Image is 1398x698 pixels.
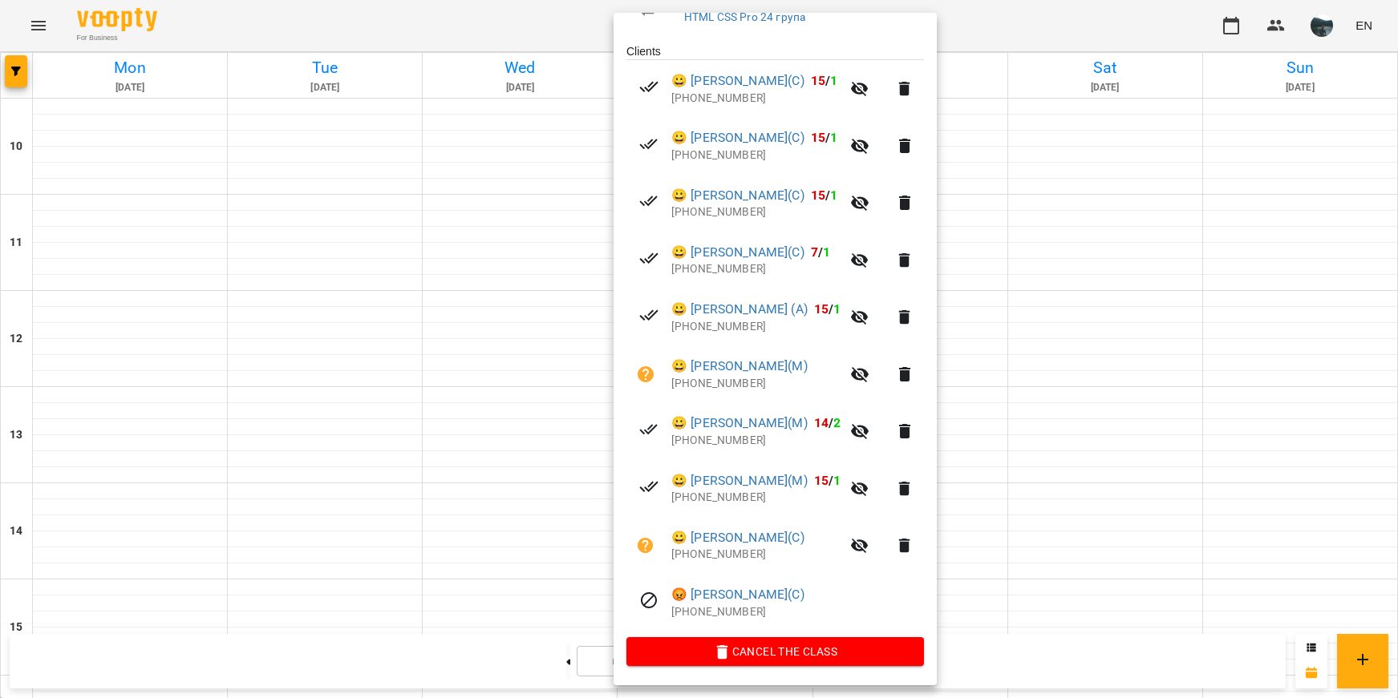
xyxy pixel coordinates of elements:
[811,188,825,203] span: 15
[814,301,829,317] span: 15
[814,301,841,317] b: /
[639,192,658,211] svg: Paid
[811,188,838,203] b: /
[833,415,841,430] span: 2
[671,528,804,547] a: 😀 [PERSON_NAME](С)
[823,244,830,260] span: 1
[671,490,841,506] p: [PHONE_NUMBER]
[830,130,837,145] span: 1
[811,244,830,260] b: /
[814,415,829,430] span: 14
[626,637,924,666] button: Cancel the class
[639,591,658,610] svg: Visit canceled
[639,135,658,154] svg: Paid
[671,471,808,490] a: 😀 [PERSON_NAME](М)
[671,186,804,205] a: 😀 [PERSON_NAME](С)
[626,527,665,565] button: Unpaid. Bill the attendance?
[811,244,818,260] span: 7
[671,585,804,604] a: 😡 [PERSON_NAME](С)
[671,204,841,220] p: [PHONE_NUMBER]
[626,43,924,637] ul: Clients
[639,420,658,439] svg: Paid
[684,10,805,23] a: HTML CSS Pro 24 група
[671,376,841,392] p: [PHONE_NUMBER]
[671,128,804,147] a: 😀 [PERSON_NAME](С)
[671,91,841,107] p: [PHONE_NUMBER]
[671,261,841,277] p: [PHONE_NUMBER]
[639,642,911,661] span: Cancel the class
[671,433,841,449] p: [PHONE_NUMBER]
[671,547,841,563] p: [PHONE_NUMBER]
[671,414,808,433] a: 😀 [PERSON_NAME](М)
[671,300,808,319] a: 😀 [PERSON_NAME] (А)
[814,473,829,488] span: 15
[671,604,924,620] p: [PHONE_NUMBER]
[811,130,825,145] span: 15
[814,473,841,488] b: /
[811,73,825,88] span: 15
[671,147,841,163] p: [PHONE_NUMBER]
[671,357,808,376] a: 😀 [PERSON_NAME](М)
[830,73,837,88] span: 1
[626,355,665,393] button: Unpaid. Bill the attendance?
[671,243,804,262] a: 😀 [PERSON_NAME](С)
[639,248,658,268] svg: Paid
[671,319,841,335] p: [PHONE_NUMBER]
[639,77,658,96] svg: Paid
[639,305,658,325] svg: Paid
[830,188,837,203] span: 1
[811,130,838,145] b: /
[639,477,658,496] svg: Paid
[811,73,838,88] b: /
[833,473,841,488] span: 1
[671,71,804,91] a: 😀 [PERSON_NAME](С)
[814,415,841,430] b: /
[833,301,841,317] span: 1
